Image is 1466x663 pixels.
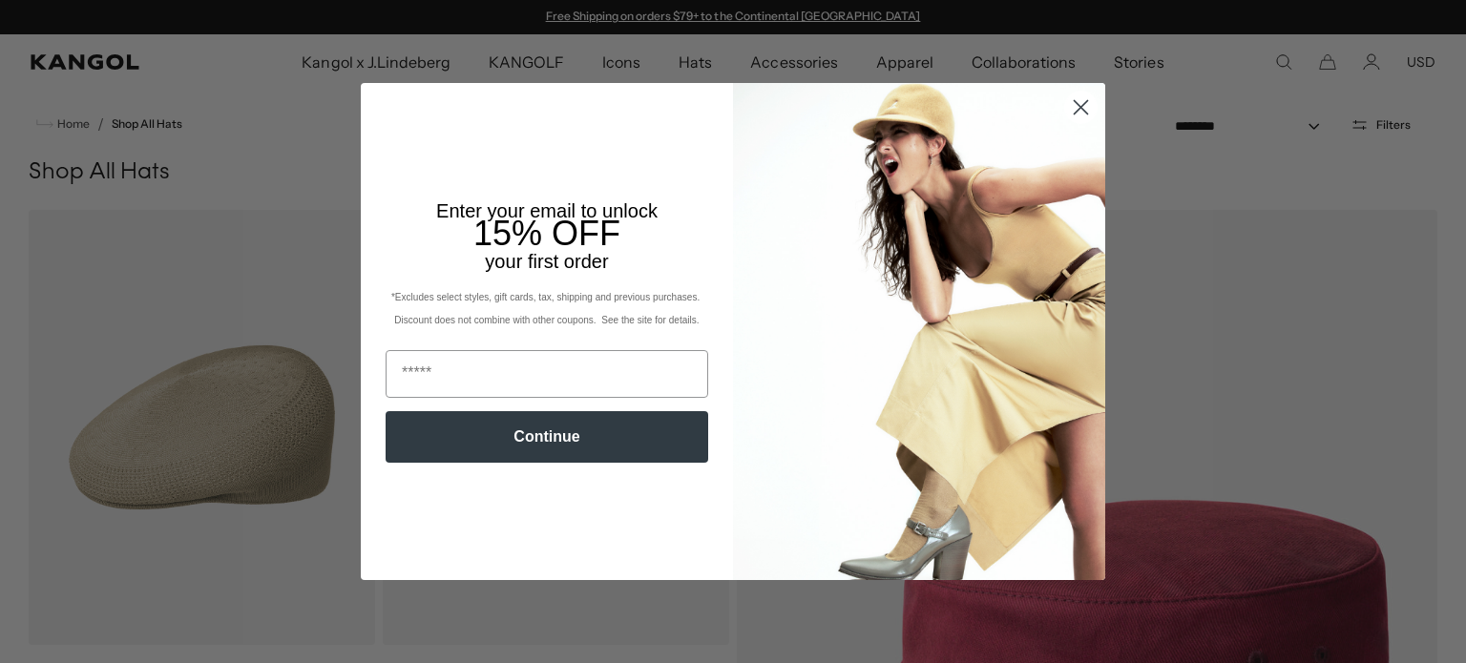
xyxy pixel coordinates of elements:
button: Close dialog [1064,91,1098,124]
input: Email [386,350,708,398]
span: *Excludes select styles, gift cards, tax, shipping and previous purchases. Discount does not comb... [391,292,702,325]
button: Continue [386,411,708,463]
span: your first order [485,251,608,272]
img: 93be19ad-e773-4382-80b9-c9d740c9197f.jpeg [733,83,1105,579]
span: Enter your email to unlock [436,200,658,221]
span: 15% OFF [473,214,620,253]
